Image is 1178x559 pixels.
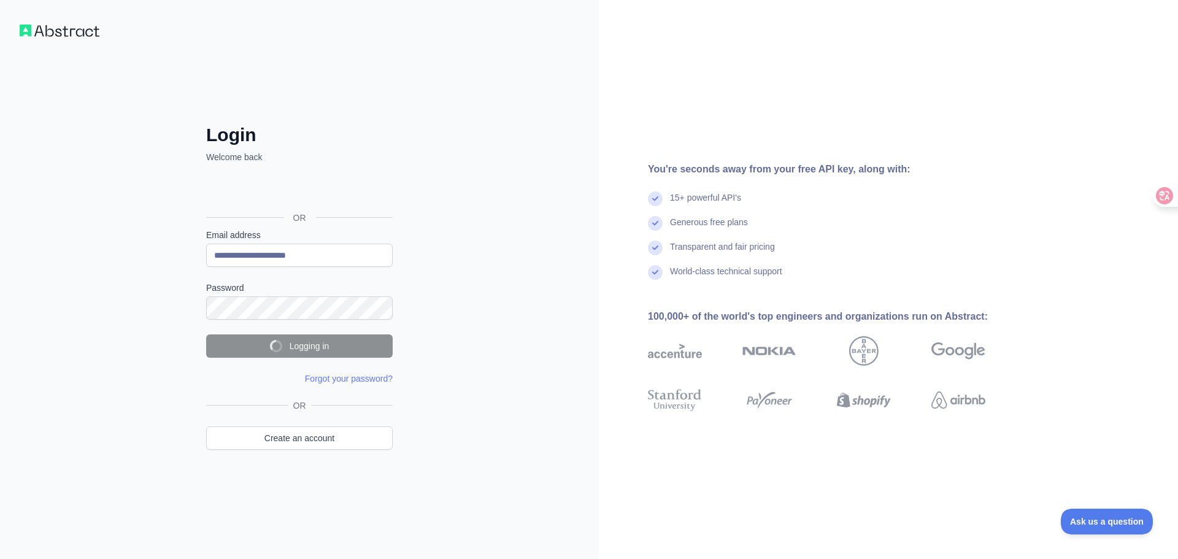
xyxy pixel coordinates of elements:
[648,162,1025,177] div: You're seconds away from your free API key, along with:
[837,387,891,414] img: shopify
[648,265,663,280] img: check mark
[1061,509,1153,534] iframe: Toggle Customer Support
[742,387,796,414] img: payoneer
[20,25,99,37] img: Workflow
[206,124,393,146] h2: Login
[206,334,393,358] button: Logging in
[206,282,393,294] label: Password
[648,387,702,414] img: stanford university
[742,336,796,366] img: nokia
[648,241,663,255] img: check mark
[670,265,782,290] div: World-class technical support
[931,387,985,414] img: airbnb
[670,216,748,241] div: Generous free plans
[670,241,775,265] div: Transparent and fair pricing
[648,336,702,366] img: accenture
[206,151,393,163] p: Welcome back
[648,216,663,231] img: check mark
[200,177,396,204] iframe: “使用 Google 账号登录”按钮
[305,374,393,384] a: Forgot your password?
[288,399,311,412] span: OR
[206,229,393,241] label: Email address
[283,212,316,224] span: OR
[931,336,985,366] img: google
[648,191,663,206] img: check mark
[206,426,393,450] a: Create an account
[670,191,741,216] div: 15+ powerful API's
[648,309,1025,324] div: 100,000+ of the world's top engineers and organizations run on Abstract:
[849,336,879,366] img: bayer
